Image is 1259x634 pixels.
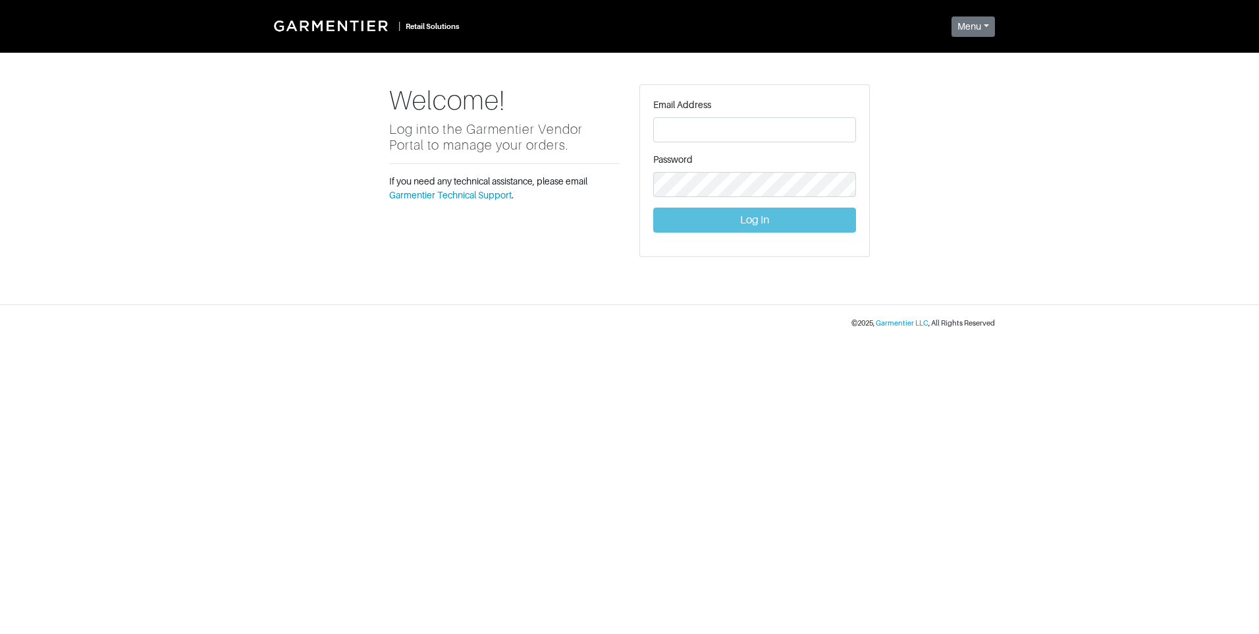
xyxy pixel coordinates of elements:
label: Email Address [653,98,711,112]
small: © 2025 , , All Rights Reserved [851,319,995,327]
h5: Log into the Garmentier Vendor Portal to manage your orders. [389,121,620,153]
a: Garmentier Technical Support [389,190,512,200]
p: If you need any technical assistance, please email . [389,175,620,202]
a: |Retail Solutions [264,11,465,41]
label: Password [653,153,693,167]
button: Log In [653,208,856,233]
img: Garmentier [267,13,398,38]
button: Menu [951,16,995,37]
div: | [398,19,400,33]
small: Retail Solutions [406,22,460,30]
h1: Welcome! [389,84,620,116]
a: Garmentier LLC [876,319,928,327]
